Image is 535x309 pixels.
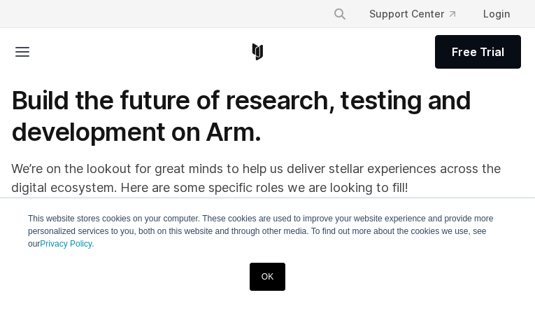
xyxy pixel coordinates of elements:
h1: Build the future of research, testing and development on Arm. [11,85,524,148]
div: Navigation Menu [322,1,521,27]
a: Login [472,1,521,27]
p: This website stores cookies on your computer. These cookies are used to improve your website expe... [28,212,507,250]
span: Free Trial [452,43,504,60]
p: We’re on the lookout for great minds to help us deliver stellar experiences across the digital ec... [11,159,524,197]
button: Search [327,1,352,27]
a: OK [250,263,285,291]
a: Privacy Policy. [40,239,94,249]
a: Corellium Home [249,43,266,60]
a: Support Center [358,1,466,27]
a: Free Trial [435,35,521,69]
